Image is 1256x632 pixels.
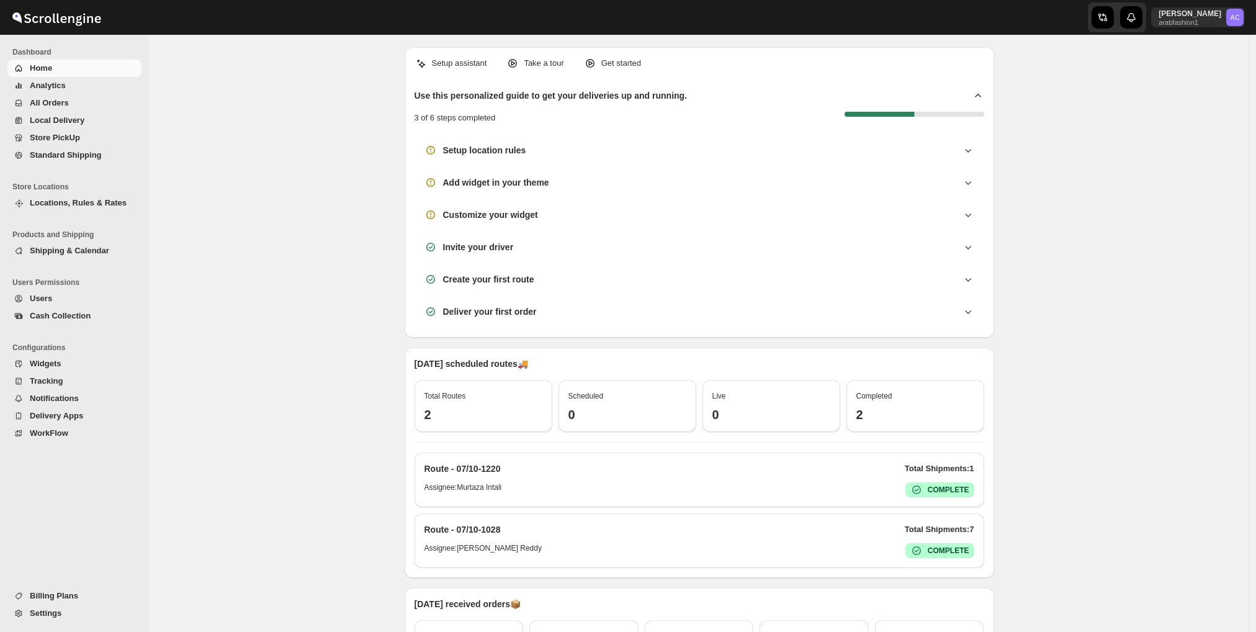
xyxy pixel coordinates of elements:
[424,482,502,497] h6: Assignee: Murtaza Intali
[432,57,487,70] p: Setup assistant
[7,407,141,425] button: Delivery Apps
[7,587,141,605] button: Billing Plans
[424,523,501,536] h2: Route - 07/10-1028
[7,94,141,112] button: All Orders
[424,543,542,558] h6: Assignee: [PERSON_NAME] Reddy
[12,230,143,240] span: Products and Shipping
[12,47,143,57] span: Dashboard
[7,605,141,622] button: Settings
[415,89,688,102] h2: Use this personalized guide to get your deliveries up and running.
[30,311,91,320] span: Cash Collection
[601,57,641,70] p: Get started
[856,392,892,400] span: Completed
[443,176,549,189] h3: Add widget in your theme
[7,290,141,307] button: Users
[7,60,141,77] button: Home
[712,407,830,422] h3: 0
[30,591,78,600] span: Billing Plans
[1151,7,1245,27] button: User menu
[524,57,563,70] p: Take a tour
[30,376,63,386] span: Tracking
[30,428,68,438] span: WorkFlow
[443,144,526,156] h3: Setup location rules
[30,198,127,207] span: Locations, Rules & Rates
[568,407,686,422] h3: 0
[12,343,143,353] span: Configurations
[30,359,61,368] span: Widgets
[7,372,141,390] button: Tracking
[30,63,52,73] span: Home
[12,182,143,192] span: Store Locations
[424,463,501,475] h2: Route - 07/10-1220
[928,546,969,555] b: COMPLETE
[443,241,514,253] h3: Invite your driver
[30,81,66,90] span: Analytics
[443,273,534,286] h3: Create your first route
[30,394,79,403] span: Notifications
[568,392,604,400] span: Scheduled
[30,115,84,125] span: Local Delivery
[7,77,141,94] button: Analytics
[905,463,974,475] p: Total Shipments: 1
[424,392,466,400] span: Total Routes
[30,246,109,255] span: Shipping & Calendar
[7,390,141,407] button: Notifications
[7,242,141,260] button: Shipping & Calendar
[30,608,61,618] span: Settings
[7,307,141,325] button: Cash Collection
[443,209,538,221] h3: Customize your widget
[7,425,141,442] button: WorkFlow
[712,392,726,400] span: Live
[1226,9,1244,26] span: Abizer Chikhly
[10,2,103,33] img: ScrollEngine
[30,411,83,420] span: Delivery Apps
[443,305,537,318] h3: Deliver your first order
[415,598,984,610] p: [DATE] received orders 📦
[30,150,102,160] span: Standard Shipping
[415,358,984,370] p: [DATE] scheduled routes 🚚
[856,407,974,422] h3: 2
[7,194,141,212] button: Locations, Rules & Rates
[30,98,69,107] span: All Orders
[30,133,80,142] span: Store PickUp
[415,112,496,124] p: 3 of 6 steps completed
[7,355,141,372] button: Widgets
[1159,19,1221,26] p: arabfashion1
[1230,14,1240,21] text: AC
[30,294,52,303] span: Users
[1159,9,1221,19] p: [PERSON_NAME]
[928,485,969,494] b: COMPLETE
[424,407,542,422] h3: 2
[12,278,143,287] span: Users Permissions
[905,523,974,536] p: Total Shipments: 7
